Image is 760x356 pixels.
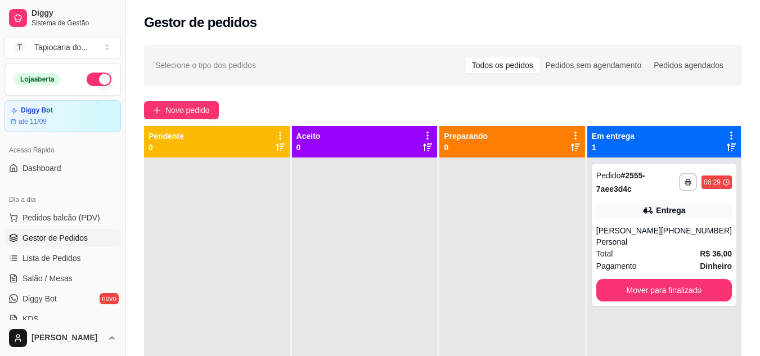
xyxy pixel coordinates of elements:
[5,141,121,159] div: Acesso Rápido
[19,117,47,126] article: até 11/09
[5,159,121,177] a: Dashboard
[23,212,100,223] span: Pedidos balcão (PDV)
[32,8,116,19] span: Diggy
[23,273,73,284] span: Salão / Mesas
[647,57,730,73] div: Pedidos agendados
[144,101,219,119] button: Novo pedido
[5,191,121,209] div: Dia a dia
[23,163,61,174] span: Dashboard
[23,293,57,304] span: Diggy Bot
[466,57,539,73] div: Todos os pedidos
[661,225,732,247] div: [PHONE_NUMBER]
[704,178,721,187] div: 06:29
[5,310,121,328] a: KDS
[144,13,257,31] h2: Gestor de pedidos
[5,249,121,267] a: Lista de Pedidos
[5,100,121,132] a: Diggy Botaté 11/09
[5,290,121,308] a: Diggy Botnovo
[32,333,103,343] span: [PERSON_NAME]
[656,205,685,216] div: Entrega
[5,269,121,287] a: Salão / Mesas
[700,262,732,271] strong: Dinheiro
[596,171,645,193] strong: # 2555-7aee3d4c
[155,59,256,71] span: Selecione o tipo dos pedidos
[149,142,184,153] p: 0
[596,247,613,260] span: Total
[23,253,81,264] span: Lista de Pedidos
[87,73,111,86] button: Alterar Status
[596,279,732,301] button: Mover para finalizado
[444,142,488,153] p: 0
[32,19,116,28] span: Sistema de Gestão
[5,325,121,352] button: [PERSON_NAME]
[296,142,321,153] p: 0
[21,106,53,115] article: Diggy Bot
[596,225,661,247] div: [PERSON_NAME] Personal
[592,142,635,153] p: 1
[14,42,25,53] span: T
[5,209,121,227] button: Pedidos balcão (PDV)
[5,4,121,31] a: DiggySistema de Gestão
[592,130,635,142] p: Em entrega
[539,57,647,73] div: Pedidos sem agendamento
[5,36,121,58] button: Select a team
[23,232,88,244] span: Gestor de Pedidos
[444,130,488,142] p: Preparando
[700,249,732,258] strong: R$ 36,00
[5,229,121,247] a: Gestor de Pedidos
[165,104,210,116] span: Novo pedido
[14,73,61,85] div: Loja aberta
[34,42,88,53] div: Tapiocaria do ...
[596,260,637,272] span: Pagamento
[596,171,621,180] span: Pedido
[149,130,184,142] p: Pendente
[296,130,321,142] p: Aceito
[23,313,39,325] span: KDS
[153,106,161,114] span: plus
